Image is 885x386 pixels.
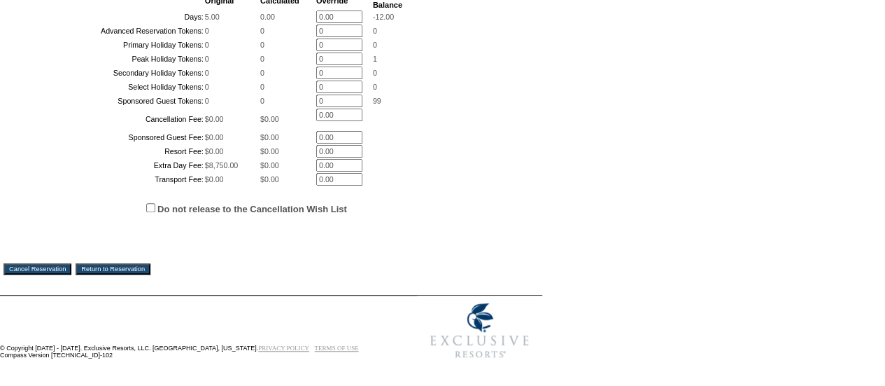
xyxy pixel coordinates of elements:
[205,69,209,77] span: 0
[260,161,279,170] span: $0.00
[260,115,279,123] span: $0.00
[76,263,150,275] input: Return to Reservation
[205,175,224,184] span: $0.00
[315,345,359,352] a: TERMS OF USE
[205,133,224,142] span: $0.00
[157,204,347,214] label: Do not release to the Cancellation Wish List
[40,81,204,93] td: Select Holiday Tokens:
[40,53,204,65] td: Peak Holiday Tokens:
[205,115,224,123] span: $0.00
[260,147,279,156] span: $0.00
[260,41,264,49] span: 0
[258,345,309,352] a: PRIVACY POLICY
[40,173,204,186] td: Transport Fee:
[373,55,377,63] span: 1
[260,13,275,21] span: 0.00
[205,41,209,49] span: 0
[260,97,264,105] span: 0
[260,55,264,63] span: 0
[260,69,264,77] span: 0
[373,41,377,49] span: 0
[260,133,279,142] span: $0.00
[260,83,264,91] span: 0
[40,131,204,144] td: Sponsored Guest Fee:
[205,83,209,91] span: 0
[373,27,377,35] span: 0
[40,145,204,158] td: Resort Fee:
[3,263,71,275] input: Cancel Reservation
[40,67,204,79] td: Secondary Holiday Tokens:
[373,13,394,21] span: -12.00
[205,147,224,156] span: $0.00
[40,39,204,51] td: Primary Holiday Tokens:
[205,27,209,35] span: 0
[205,161,238,170] span: $8,750.00
[205,55,209,63] span: 0
[40,109,204,130] td: Cancellation Fee:
[373,97,381,105] span: 99
[40,95,204,107] td: Sponsored Guest Tokens:
[40,159,204,172] td: Extra Day Fee:
[260,175,279,184] span: $0.00
[373,69,377,77] span: 0
[205,97,209,105] span: 0
[417,296,542,366] img: Exclusive Resorts
[205,13,220,21] span: 5.00
[373,83,377,91] span: 0
[40,11,204,23] td: Days:
[260,27,264,35] span: 0
[40,25,204,37] td: Advanced Reservation Tokens:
